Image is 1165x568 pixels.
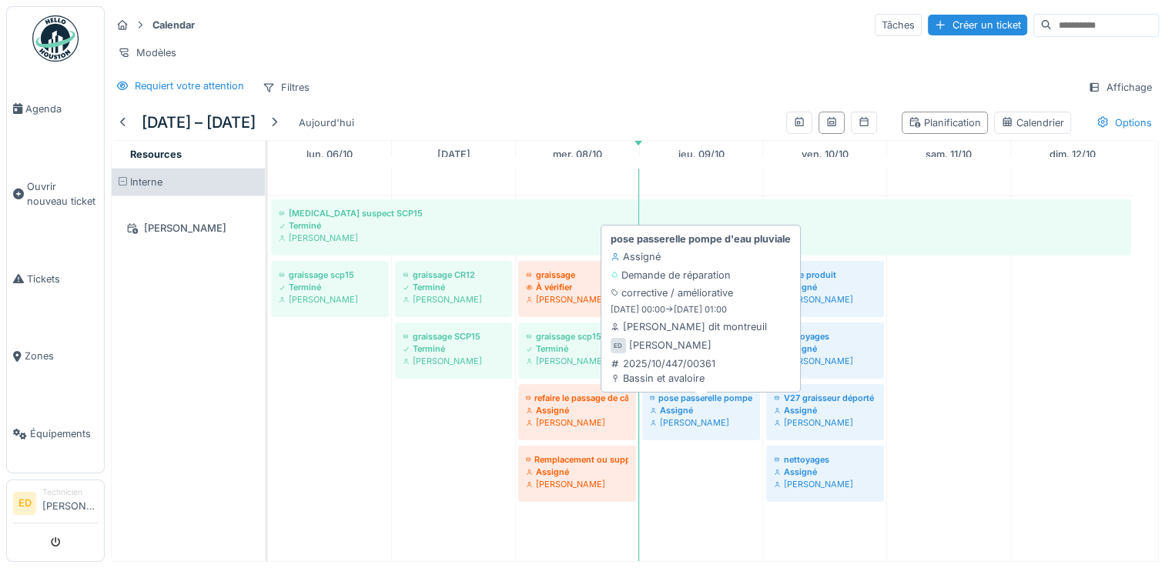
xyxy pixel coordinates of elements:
div: Assigné [774,281,876,293]
h5: [DATE] – [DATE] [142,113,256,132]
a: 10 octobre 2025 [798,144,852,165]
div: graissage scp15 [526,330,628,342]
strong: pose passerelle pompe d'eau pluviale [611,232,791,246]
a: Zones [7,318,104,396]
div: [MEDICAL_DATA] suspect SCP15 [279,207,1123,219]
div: Assigné [650,404,752,416]
div: Assigné [774,342,876,355]
div: [PERSON_NAME] [121,219,256,238]
a: 9 octobre 2025 [674,144,728,165]
div: Assigné [774,466,876,478]
div: Technicien [42,486,98,498]
div: Filtres [256,76,316,99]
span: Resources [130,149,182,160]
div: [PERSON_NAME] [526,293,628,306]
div: 2025/10/447/00361 [611,356,715,371]
div: [PERSON_NAME] [279,232,1123,244]
a: 11 octobre 2025 [922,144,976,165]
div: [PERSON_NAME] [403,293,504,306]
div: [PERSON_NAME] [774,478,876,490]
span: Ouvrir nouveau ticket [27,179,98,209]
div: Assigné [611,249,661,264]
div: Modèles [111,42,183,64]
div: Fuite produit [774,269,876,281]
div: corrective / améliorative [611,286,733,300]
a: 7 octobre 2025 [434,144,474,165]
div: Créer un ticket [928,15,1027,35]
span: Tickets [27,272,98,286]
div: V27 graisseur déporté [774,392,876,404]
div: Requiert votre attention [135,79,244,93]
div: Bassin et avaloire [611,371,715,386]
div: [PERSON_NAME] dit montreuil [611,319,767,334]
a: ED Technicien[PERSON_NAME] [13,486,98,523]
div: graissage CR12 [403,269,504,281]
div: Calendrier [1001,115,1064,130]
div: graissage SCP15 [403,330,504,342]
div: [PERSON_NAME] [403,355,504,367]
span: Agenda [25,102,98,116]
a: Ouvrir nouveau ticket [7,148,104,240]
div: refaire le passage de câble de la v4 [526,392,628,404]
img: Badge_color-CXgf-gQk.svg [32,15,79,62]
div: [PERSON_NAME] [279,293,381,306]
div: [PERSON_NAME] [526,416,628,429]
div: Demande de réparation [611,268,731,282]
div: Assigné [526,466,628,478]
div: Assigné [774,404,876,416]
div: Terminé [403,281,504,293]
strong: Calendar [146,18,201,32]
span: Zones [25,349,98,363]
div: Assigné [526,404,628,416]
div: [PERSON_NAME] [526,355,628,367]
small: [DATE] 00:00 -> [DATE] 01:00 [611,303,727,316]
div: ED [611,338,626,353]
div: Aujourd'hui [293,112,360,133]
li: ED [13,492,36,515]
div: graissage [526,269,628,281]
div: nettoyages [774,330,876,342]
div: Terminé [403,342,504,355]
a: Agenda [7,70,104,148]
div: Terminé [279,219,1123,232]
div: Options [1090,112,1159,134]
div: [PERSON_NAME] [774,416,876,429]
div: Terminé [279,281,381,293]
div: pose passerelle pompe d'eau pluviale [650,392,752,404]
div: Remplacement ou suppression d’un câble [526,453,628,466]
a: Équipements [7,395,104,473]
div: graissage scp15 [279,269,381,281]
span: Équipements [30,426,98,441]
div: Planification [909,115,981,130]
div: Affichage [1081,76,1159,99]
div: [PERSON_NAME] [629,338,711,352]
div: [PERSON_NAME] [526,478,628,490]
div: [PERSON_NAME] [774,293,876,306]
div: À vérifier [526,281,628,293]
div: [PERSON_NAME] [774,355,876,367]
div: Tâches [875,14,922,36]
div: [PERSON_NAME] [650,416,752,429]
div: nettoyages [774,453,876,466]
li: [PERSON_NAME] [42,486,98,520]
a: 8 octobre 2025 [549,144,606,165]
a: 12 octobre 2025 [1046,144,1100,165]
div: Terminé [526,342,628,355]
a: 6 octobre 2025 [303,144,357,165]
a: Tickets [7,240,104,318]
span: Interne [130,176,162,188]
